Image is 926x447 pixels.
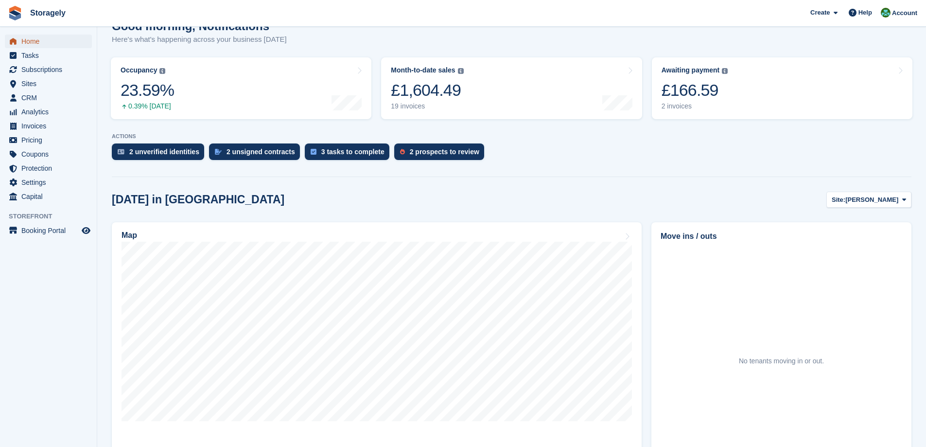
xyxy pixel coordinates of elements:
[5,77,92,90] a: menu
[209,143,305,165] a: 2 unsigned contracts
[881,8,891,18] img: Notifications
[21,176,80,189] span: Settings
[21,119,80,133] span: Invoices
[892,8,917,18] span: Account
[112,34,287,45] p: Here's what's happening across your business [DATE]
[5,119,92,133] a: menu
[391,80,463,100] div: £1,604.49
[5,224,92,237] a: menu
[410,148,479,156] div: 2 prospects to review
[5,49,92,62] a: menu
[381,57,642,119] a: Month-to-date sales £1,604.49 19 invoices
[21,63,80,76] span: Subscriptions
[5,147,92,161] a: menu
[21,190,80,203] span: Capital
[5,133,92,147] a: menu
[21,91,80,105] span: CRM
[26,5,70,21] a: Storagely
[739,356,824,366] div: No tenants moving in or out.
[858,8,872,18] span: Help
[111,57,371,119] a: Occupancy 23.59% 0.39% [DATE]
[121,102,174,110] div: 0.39% [DATE]
[5,190,92,203] a: menu
[21,161,80,175] span: Protection
[21,49,80,62] span: Tasks
[458,68,464,74] img: icon-info-grey-7440780725fd019a000dd9b08b2336e03edf1995a4989e88bcd33f0948082b44.svg
[121,66,157,74] div: Occupancy
[21,224,80,237] span: Booking Portal
[21,35,80,48] span: Home
[122,231,137,240] h2: Map
[662,80,728,100] div: £166.59
[722,68,728,74] img: icon-info-grey-7440780725fd019a000dd9b08b2336e03edf1995a4989e88bcd33f0948082b44.svg
[662,102,728,110] div: 2 invoices
[5,91,92,105] a: menu
[321,148,384,156] div: 3 tasks to complete
[5,161,92,175] a: menu
[661,231,902,242] h2: Move ins / outs
[391,102,463,110] div: 19 invoices
[5,35,92,48] a: menu
[311,149,316,155] img: task-75834270c22a3079a89374b754ae025e5fb1db73e45f91037f5363f120a921f8.svg
[129,148,199,156] div: 2 unverified identities
[400,149,405,155] img: prospect-51fa495bee0391a8d652442698ab0144808aea92771e9ea1ae160a38d050c398.svg
[21,105,80,119] span: Analytics
[21,77,80,90] span: Sites
[80,225,92,236] a: Preview store
[832,195,845,205] span: Site:
[21,147,80,161] span: Coupons
[5,105,92,119] a: menu
[394,143,489,165] a: 2 prospects to review
[227,148,295,156] div: 2 unsigned contracts
[112,133,911,140] p: ACTIONS
[159,68,165,74] img: icon-info-grey-7440780725fd019a000dd9b08b2336e03edf1995a4989e88bcd33f0948082b44.svg
[112,143,209,165] a: 2 unverified identities
[9,212,97,221] span: Storefront
[21,133,80,147] span: Pricing
[391,66,455,74] div: Month-to-date sales
[5,176,92,189] a: menu
[121,80,174,100] div: 23.59%
[118,149,124,155] img: verify_identity-adf6edd0f0f0b5bbfe63781bf79b02c33cf7c696d77639b501bdc392416b5a36.svg
[305,143,394,165] a: 3 tasks to complete
[652,57,912,119] a: Awaiting payment £166.59 2 invoices
[215,149,222,155] img: contract_signature_icon-13c848040528278c33f63329250d36e43548de30e8caae1d1a13099fd9432cc5.svg
[112,193,284,206] h2: [DATE] in [GEOGRAPHIC_DATA]
[810,8,830,18] span: Create
[5,63,92,76] a: menu
[826,192,911,208] button: Site: [PERSON_NAME]
[845,195,898,205] span: [PERSON_NAME]
[8,6,22,20] img: stora-icon-8386f47178a22dfd0bd8f6a31ec36ba5ce8667c1dd55bd0f319d3a0aa187defe.svg
[662,66,720,74] div: Awaiting payment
